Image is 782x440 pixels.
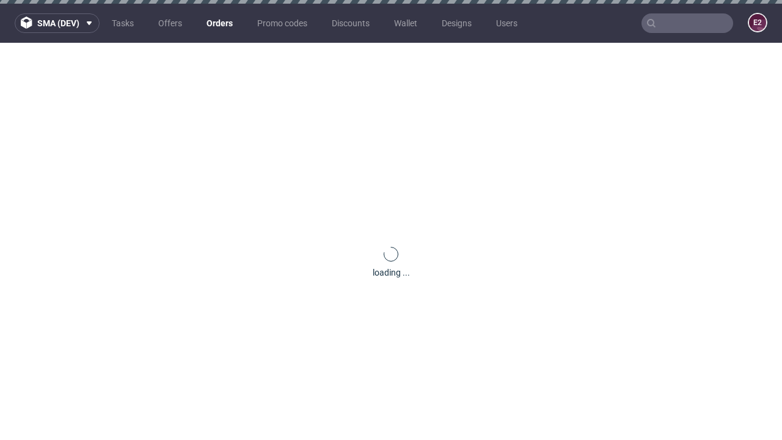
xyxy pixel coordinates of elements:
a: Wallet [387,13,425,33]
a: Discounts [324,13,377,33]
a: Orders [199,13,240,33]
figcaption: e2 [749,14,766,31]
a: Users [489,13,525,33]
button: sma (dev) [15,13,100,33]
span: sma (dev) [37,19,79,28]
a: Promo codes [250,13,315,33]
a: Tasks [104,13,141,33]
a: Offers [151,13,189,33]
div: loading ... [373,266,410,279]
a: Designs [434,13,479,33]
